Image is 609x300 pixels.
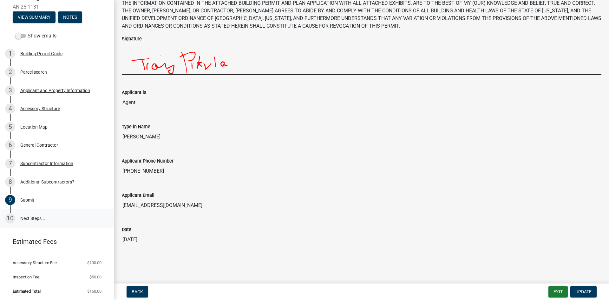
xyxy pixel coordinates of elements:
[15,32,56,40] label: Show emails
[570,286,597,297] button: Update
[132,289,143,294] span: Back
[13,4,101,10] span: AN-25-1131
[13,11,56,23] button: View Summary
[20,106,60,111] div: Accessory Structure
[58,11,82,23] button: Notes
[5,235,104,248] a: Estimated Fees
[127,286,148,297] button: Back
[122,125,150,129] label: Type in Name
[13,261,57,265] span: Accessory Structure Fee
[5,85,15,96] div: 3
[5,213,15,223] div: 10
[5,177,15,187] div: 8
[5,103,15,114] div: 4
[20,161,73,166] div: Subcontractor Information
[13,289,41,293] span: Estimated Total
[5,195,15,205] div: 9
[548,286,568,297] button: Exit
[122,37,142,41] label: Signature
[5,49,15,59] div: 1
[20,70,47,74] div: Parcel search
[87,289,101,293] span: $150.00
[89,275,101,279] span: $50.00
[5,140,15,150] div: 6
[13,275,39,279] span: Inspection Fee
[87,261,101,265] span: $100.00
[58,15,82,20] wm-modal-confirm: Notes
[20,143,58,147] div: General Contractor
[122,159,174,163] label: Applicant Phone Number
[20,88,90,93] div: Applicant and Property Information
[20,125,48,129] div: Location Map
[20,198,34,202] div: Submit
[575,289,592,294] span: Update
[122,90,146,95] label: Applicant is
[122,43,449,74] img: cdcmQn2MQHtroACCiiggAIKKKCAAgoooIACCiigwKQETLJPStZxFSgKsFelY6L8y3NagrwzwRNb9rWbAgoooIACCiiggAIKKK...
[13,15,56,20] wm-modal-confirm: Summary
[20,180,74,184] div: Additional Subcontractors?
[5,67,15,77] div: 2
[20,51,62,56] div: Building Permit Guide
[122,193,154,198] label: Applicant Email
[5,158,15,169] div: 7
[5,122,15,132] div: 5
[122,228,131,232] label: Date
